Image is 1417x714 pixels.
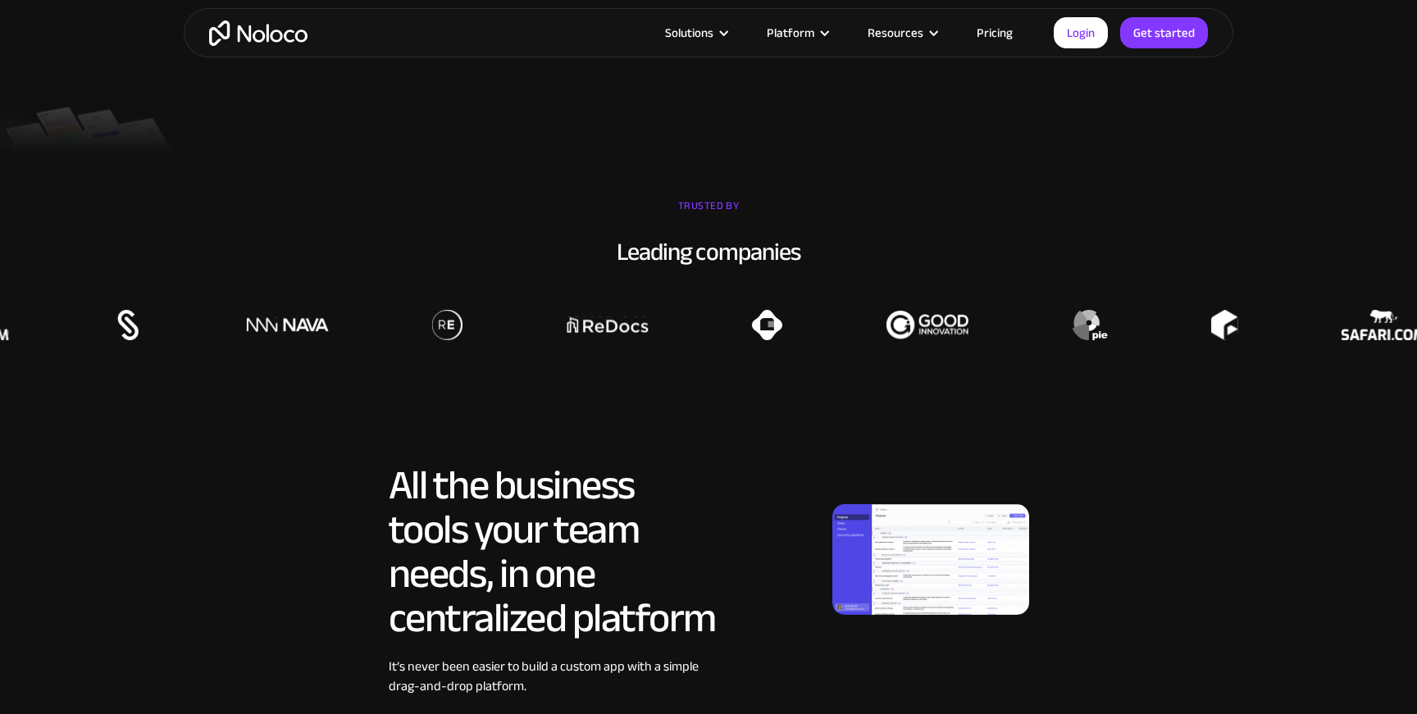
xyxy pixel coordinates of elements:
div: Resources [868,22,923,43]
a: Pricing [956,22,1033,43]
a: Login [1054,17,1108,48]
a: Get started [1120,17,1208,48]
h2: All the business tools your team needs, in one centralized platform [389,463,717,640]
div: Solutions [665,22,713,43]
div: Platform [767,22,814,43]
div: Resources [847,22,956,43]
a: home [209,20,308,46]
div: Solutions [645,22,746,43]
div: Platform [746,22,847,43]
